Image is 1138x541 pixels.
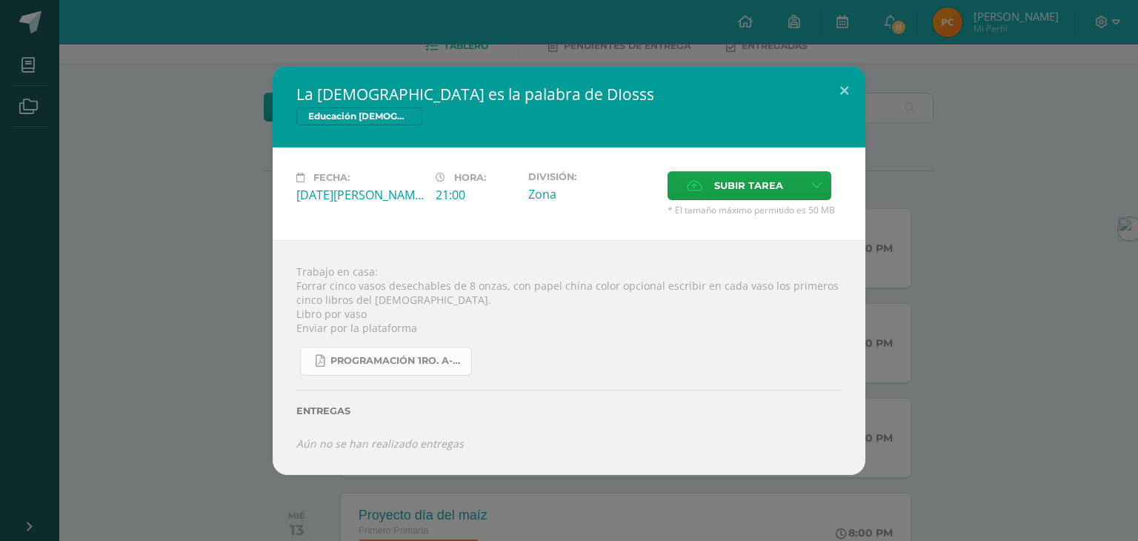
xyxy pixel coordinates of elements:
[296,107,422,125] span: Educación [DEMOGRAPHIC_DATA]
[454,172,486,183] span: Hora:
[313,172,350,183] span: Fecha:
[296,437,464,451] i: Aún no se han realizado entregas
[296,84,842,104] h2: La [DEMOGRAPHIC_DATA] es la palabra de DIosss
[300,347,472,376] a: Programación 1ro. A-B 4ta. Unidad 2025.pdf
[273,240,865,475] div: Trabajo en casa: Forrar cinco vasos desechables de 8 onzas, con papel china color opcional escrib...
[668,204,842,216] span: * El tamaño máximo permitido es 50 MB
[296,405,842,416] label: Entregas
[528,171,656,182] label: División:
[436,187,516,203] div: 21:00
[528,186,656,202] div: Zona
[330,355,464,367] span: Programación 1ro. A-B 4ta. Unidad 2025.pdf
[714,172,783,199] span: Subir tarea
[296,187,424,203] div: [DATE][PERSON_NAME]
